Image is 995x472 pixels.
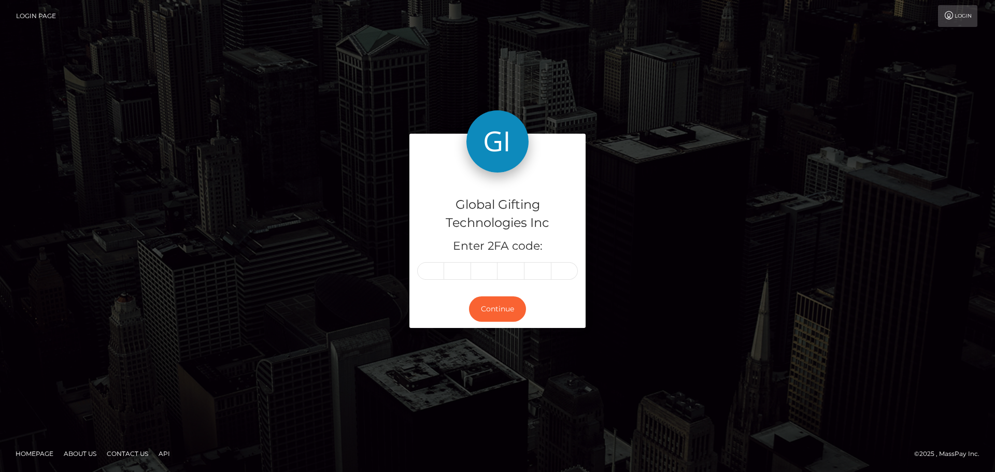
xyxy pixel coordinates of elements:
[417,238,578,254] h5: Enter 2FA code:
[11,446,58,462] a: Homepage
[16,5,56,27] a: Login Page
[103,446,152,462] a: Contact Us
[154,446,174,462] a: API
[914,448,987,460] div: © 2025 , MassPay Inc.
[417,196,578,232] h4: Global Gifting Technologies Inc
[469,296,526,322] button: Continue
[466,110,529,173] img: Global Gifting Technologies Inc
[938,5,977,27] a: Login
[60,446,101,462] a: About Us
